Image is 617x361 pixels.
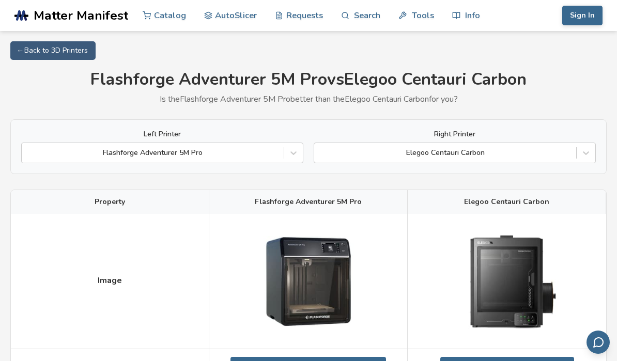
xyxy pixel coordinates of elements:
[319,149,321,157] input: Elegoo Centauri Carbon
[314,130,596,138] label: Right Printer
[10,41,96,60] a: ← Back to 3D Printers
[21,130,303,138] label: Left Printer
[257,230,360,333] img: Flashforge Adventurer 5M Pro
[255,198,362,206] span: Flashforge Adventurer 5M Pro
[587,331,610,354] button: Send feedback via email
[10,95,607,104] p: Is the Flashforge Adventurer 5M Pro better than the Elegoo Centauri Carbon for you?
[27,149,29,157] input: Flashforge Adventurer 5M Pro
[98,276,122,285] span: Image
[10,70,607,89] h1: Flashforge Adventurer 5M Pro vs Elegoo Centauri Carbon
[455,222,559,340] img: Elegoo Centauri Carbon
[34,8,128,23] span: Matter Manifest
[562,6,603,25] button: Sign In
[464,198,549,206] span: Elegoo Centauri Carbon
[95,198,125,206] span: Property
